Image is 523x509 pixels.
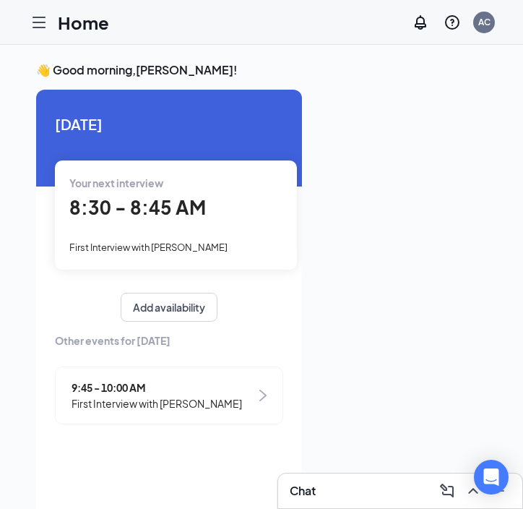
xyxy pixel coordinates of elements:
svg: Notifications [412,14,429,31]
h3: 👋 Good morning, [PERSON_NAME] ! [36,62,487,78]
span: [DATE] [55,113,283,135]
span: 8:30 - 8:45 AM [69,195,206,219]
span: First Interview with [PERSON_NAME] [69,241,228,253]
div: Open Intercom Messenger [474,460,509,495]
button: ComposeMessage [436,479,459,502]
svg: ChevronUp [464,482,482,500]
svg: QuestionInfo [444,14,461,31]
svg: Hamburger [30,14,48,31]
span: Your next interview [69,176,163,189]
button: ChevronUp [462,479,485,502]
h1: Home [58,10,109,35]
span: Other events for [DATE] [55,333,283,348]
span: First Interview with [PERSON_NAME] [72,395,242,411]
svg: ComposeMessage [438,482,456,500]
h3: Chat [290,483,316,499]
div: AC [478,16,490,28]
span: 9:45 - 10:00 AM [72,380,242,395]
button: Add availability [121,293,217,322]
